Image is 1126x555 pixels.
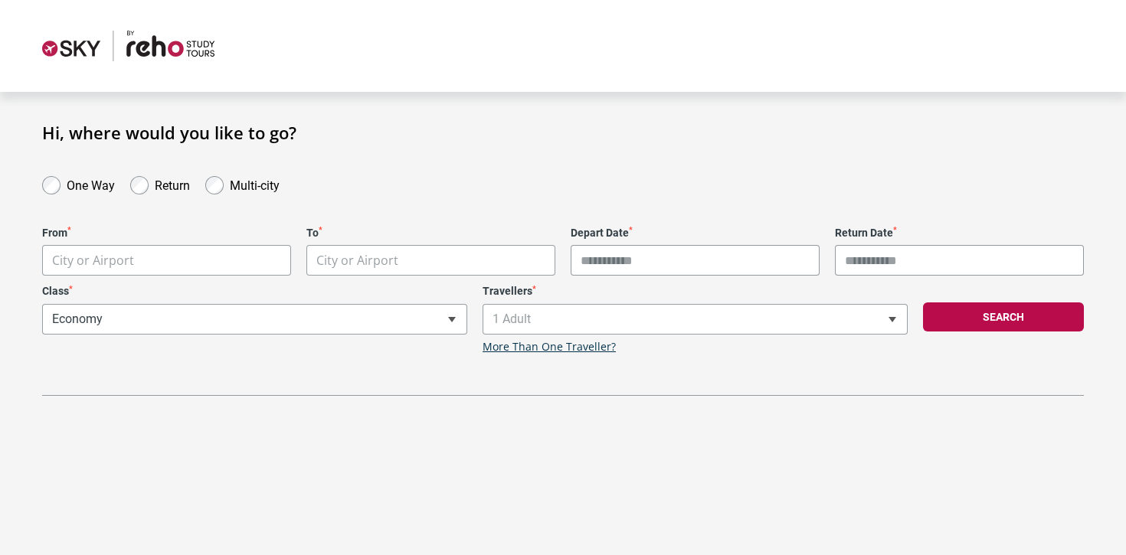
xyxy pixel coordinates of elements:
[923,302,1084,331] button: Search
[42,285,467,298] label: Class
[52,252,134,269] span: City or Airport
[306,227,555,240] label: To
[835,227,1084,240] label: Return Date
[230,175,280,193] label: Multi-city
[42,245,291,276] span: City or Airport
[42,122,1084,142] h1: Hi, where would you like to go?
[306,245,555,276] span: City or Airport
[483,304,908,335] span: 1 Adult
[483,305,907,334] span: 1 Adult
[42,304,467,335] span: Economy
[316,252,398,269] span: City or Airport
[307,246,555,276] span: City or Airport
[43,305,466,334] span: Economy
[67,175,115,193] label: One Way
[483,341,616,354] a: More Than One Traveller?
[571,227,820,240] label: Depart Date
[43,246,290,276] span: City or Airport
[42,227,291,240] label: From
[483,285,908,298] label: Travellers
[155,175,190,193] label: Return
